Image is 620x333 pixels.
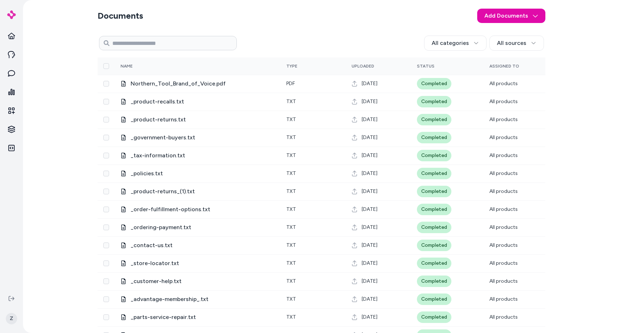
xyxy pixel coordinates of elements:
span: [DATE] [362,278,377,285]
div: Completed [417,114,451,125]
span: txt [286,188,296,194]
div: Completed [417,150,451,161]
span: All products [489,296,518,302]
h2: Documents [98,10,143,22]
span: Uploaded [352,64,374,69]
span: _order-fulfillment-options.txt [131,205,275,214]
img: alby Logo [7,10,16,19]
span: [DATE] [362,242,377,249]
span: All products [489,224,518,230]
button: Select row [103,207,109,212]
button: Z [4,307,19,330]
span: txt [286,314,296,320]
span: All products [489,206,518,212]
span: All products [489,314,518,320]
button: All sources [489,36,544,51]
span: All products [489,152,518,158]
span: txt [286,152,296,158]
span: All products [489,278,518,284]
span: _policies.txt [131,169,275,178]
span: All products [489,188,518,194]
button: Select row [103,242,109,248]
span: Assigned To [489,64,519,69]
div: Completed [417,240,451,251]
div: Completed [417,96,451,107]
div: Completed [417,222,451,233]
span: All products [489,134,518,140]
span: txt [286,224,296,230]
div: _advantage-membership_.txt [121,295,275,304]
span: Type [286,64,297,69]
span: All products [489,98,518,105]
button: Select row [103,171,109,176]
button: Select row [103,296,109,302]
span: [DATE] [362,170,377,177]
span: [DATE] [362,206,377,213]
button: Select all [103,63,109,69]
span: All categories [432,39,469,47]
span: [DATE] [362,134,377,141]
span: [DATE] [362,314,377,321]
span: _parts-service-repair.txt [131,313,275,322]
div: _product-returns.txt [121,115,275,124]
span: [DATE] [362,152,377,159]
div: Completed [417,168,451,179]
span: Status [417,64,435,69]
div: Completed [417,293,451,305]
span: _tax-information.txt [131,151,275,160]
span: _store-locator.txt [131,259,275,268]
div: _tax-information.txt [121,151,275,160]
button: Select row [103,225,109,230]
div: Northern_Tool_Brand_of_Voice.pdf [121,79,275,88]
span: txt [286,206,296,212]
div: Completed [417,258,451,269]
button: Add Documents [477,9,545,23]
span: [DATE] [362,98,377,105]
span: All products [489,242,518,248]
div: Completed [417,311,451,323]
div: _store-locator.txt [121,259,275,268]
button: Select row [103,189,109,194]
button: All categories [424,36,487,51]
div: Completed [417,78,451,89]
span: Z [6,313,17,324]
div: Name [121,63,174,69]
span: All sources [497,39,526,47]
button: Select row [103,153,109,158]
span: _advantage-membership_.txt [131,295,275,304]
span: [DATE] [362,296,377,303]
span: Northern_Tool_Brand_of_Voice.pdf [131,79,275,88]
span: All products [489,170,518,176]
span: pdf [286,80,295,87]
button: Select row [103,260,109,266]
span: _customer-help.txt [131,277,275,286]
div: _order-fulfillment-options.txt [121,205,275,214]
span: txt [286,134,296,140]
div: _customer-help.txt [121,277,275,286]
div: Completed [417,204,451,215]
span: All products [489,260,518,266]
span: All products [489,80,518,87]
span: [DATE] [362,224,377,231]
button: Select row [103,117,109,122]
span: txt [286,278,296,284]
button: Select row [103,278,109,284]
span: [DATE] [362,116,377,123]
div: _parts-service-repair.txt [121,313,275,322]
div: Completed [417,276,451,287]
div: _product-recalls.txt [121,97,275,106]
button: Select row [103,81,109,87]
span: txt [286,260,296,266]
span: _government-buyers.txt [131,133,275,142]
span: [DATE] [362,188,377,195]
span: txt [286,98,296,105]
span: [DATE] [362,260,377,267]
div: _ordering-payment.txt [121,223,275,232]
span: txt [286,242,296,248]
div: _government-buyers.txt [121,133,275,142]
span: txt [286,296,296,302]
div: _contact-us.txt [121,241,275,250]
span: [DATE] [362,80,377,87]
button: Select row [103,135,109,140]
span: txt [286,116,296,122]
